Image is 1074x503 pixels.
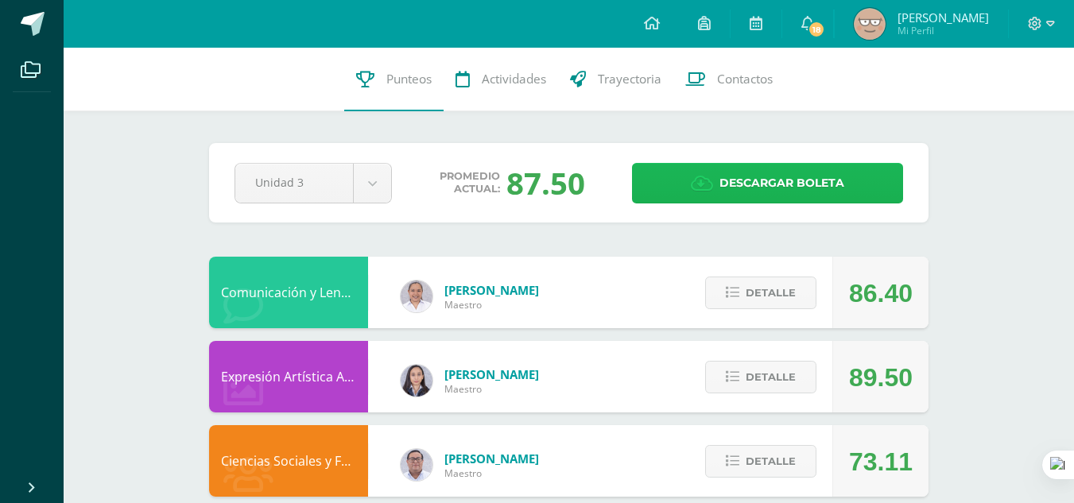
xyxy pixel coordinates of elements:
[854,8,886,40] img: 7ba1596e4feba066842da6514df2b212.png
[506,162,585,203] div: 87.50
[898,10,989,25] span: [PERSON_NAME]
[444,48,558,111] a: Actividades
[717,71,773,87] span: Contactos
[401,449,432,481] img: 5778bd7e28cf89dedf9ffa8080fc1cd8.png
[209,425,368,497] div: Ciencias Sociales y Formación Ciudadana
[209,257,368,328] div: Comunicación y Lenguaje, Inglés
[444,298,539,311] span: Maestro
[849,426,913,497] div: 73.11
[898,24,989,37] span: Mi Perfil
[746,278,796,308] span: Detalle
[849,342,913,413] div: 89.50
[401,365,432,397] img: 35694fb3d471466e11a043d39e0d13e5.png
[558,48,673,111] a: Trayectoria
[705,361,816,393] button: Detalle
[235,164,391,203] a: Unidad 3
[209,341,368,412] div: Expresión Artística ARTES PLÁSTICAS
[632,163,903,203] a: Descargar boleta
[719,164,844,203] span: Descargar boleta
[444,382,539,396] span: Maestro
[598,71,661,87] span: Trayectoria
[746,447,796,476] span: Detalle
[444,451,539,466] span: [PERSON_NAME]
[746,362,796,392] span: Detalle
[482,71,546,87] span: Actividades
[849,257,913,329] div: 86.40
[705,277,816,309] button: Detalle
[440,170,500,195] span: Promedio actual:
[673,48,785,111] a: Contactos
[255,164,333,201] span: Unidad 3
[344,48,444,111] a: Punteos
[444,466,539,480] span: Maestro
[444,282,539,298] span: [PERSON_NAME]
[444,366,539,382] span: [PERSON_NAME]
[401,281,432,312] img: 04fbc0eeb5f5f8cf55eb7ff53337e28b.png
[705,445,816,478] button: Detalle
[386,71,432,87] span: Punteos
[808,21,825,38] span: 18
